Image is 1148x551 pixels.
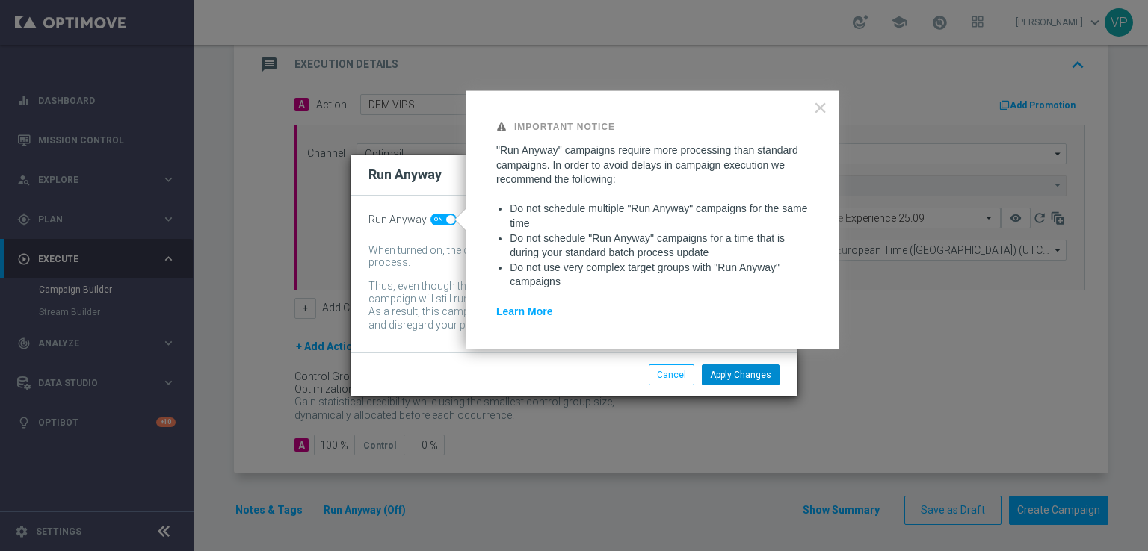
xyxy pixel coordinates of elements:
[368,244,757,270] div: When turned on, the campaign will be executed regardless of your site's batch-data process.
[368,166,442,184] h2: Run Anyway
[510,202,809,231] li: Do not schedule multiple "Run Anyway" campaigns for the same time
[496,305,552,317] a: Learn More
[368,280,757,305] div: Thus, even though the batch-data process might not be complete by then, the campaign will still r...
[813,96,827,119] button: Close
[649,364,694,385] button: Cancel
[514,122,615,132] strong: Important Notice
[368,214,427,226] span: Run Anyway
[510,231,809,261] li: Do not schedule "Run Anyway" campaigns for a time that is during your standard batch process update
[702,364,780,385] button: Apply Changes
[368,305,757,334] div: As a result, this campaign might include customers whose data has been changed and disregard your...
[496,143,809,187] p: "Run Anyway" campaigns require more processing than standard campaigns. In order to avoid delays ...
[510,261,809,290] li: Do not use very complex target groups with "Run Anyway" campaigns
